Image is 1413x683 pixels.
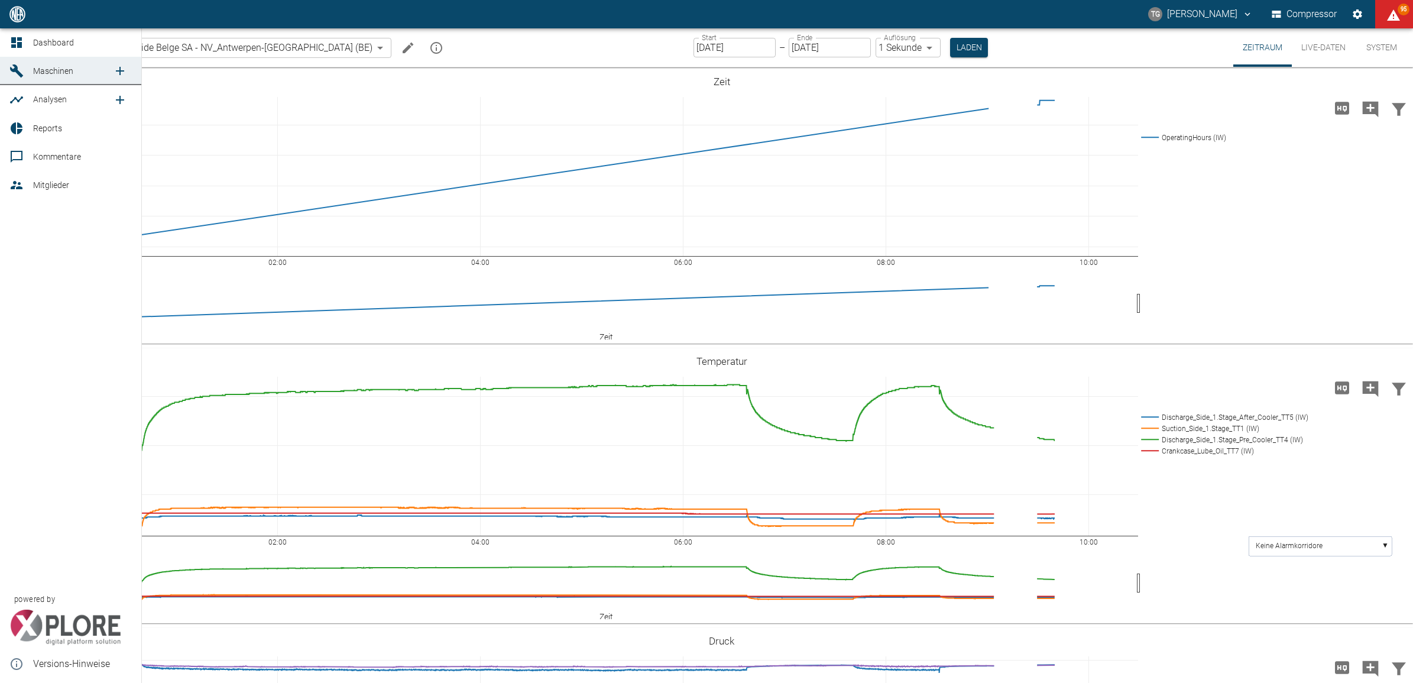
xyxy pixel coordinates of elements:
[33,38,74,47] span: Dashboard
[693,38,776,57] input: DD.MM.YYYY
[779,41,785,54] p: –
[33,180,69,190] span: Mitglieder
[108,59,132,83] a: new /machines
[797,33,812,43] label: Ende
[1233,28,1292,67] button: Zeitraum
[1356,652,1385,683] button: Kommentar hinzufügen
[1269,4,1340,25] button: Compressor
[44,41,372,55] a: 13.0007/1_Air Liquide Belge SA - NV_Antwerpen-[GEOGRAPHIC_DATA] (BE)
[33,66,73,76] span: Maschinen
[63,41,372,54] span: 13.0007/1_Air Liquide Belge SA - NV_Antwerpen-[GEOGRAPHIC_DATA] (BE)
[1385,652,1413,683] button: Daten filtern
[33,657,132,671] span: Versions-Hinweise
[33,95,67,104] span: Analysen
[1292,28,1355,67] button: Live-Daten
[396,36,420,60] button: Machine bearbeiten
[1355,28,1408,67] button: System
[789,38,871,57] input: DD.MM.YYYY
[1146,4,1255,25] button: thomas.gregoir@neuman-esser.com
[1328,102,1356,113] span: Hohe Auflösung
[108,88,132,112] a: new /analyses/list/0
[8,6,27,22] img: logo
[702,33,717,43] label: Start
[1328,661,1356,672] span: Hohe Auflösung
[1398,4,1409,15] span: 95
[1256,542,1323,550] text: Keine Alarmkorridore
[876,38,941,57] div: 1 Sekunde
[950,38,988,57] button: Laden
[1347,4,1368,25] button: Einstellungen
[424,36,448,60] button: mission info
[14,594,55,605] span: powered by
[1385,373,1413,403] button: Daten filtern
[1385,93,1413,124] button: Daten filtern
[1148,7,1162,21] div: TG
[1328,381,1356,393] span: Hohe Auflösung
[33,124,62,133] span: Reports
[1356,373,1385,403] button: Kommentar hinzufügen
[33,152,81,161] span: Kommentare
[1356,93,1385,124] button: Kommentar hinzufügen
[884,33,916,43] label: Auflösung
[9,610,121,645] img: Xplore Logo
